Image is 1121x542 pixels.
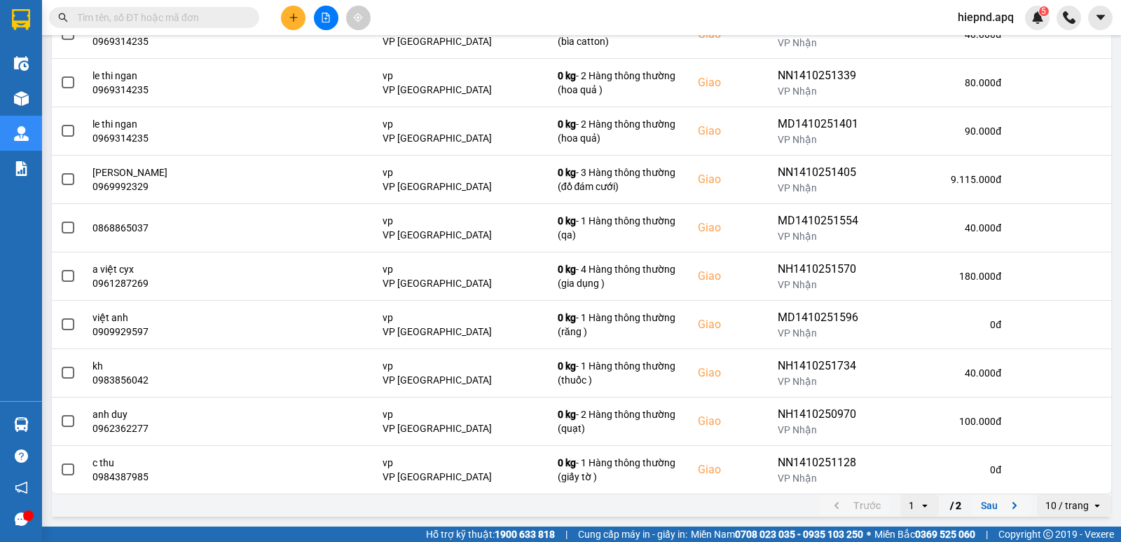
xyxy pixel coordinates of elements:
div: 0969314235 [92,83,260,97]
div: - 2 Hàng thông thường (hoa quả) [558,117,681,145]
div: - 1 Hàng thông thường (qa) [558,214,681,242]
div: VP [GEOGRAPHIC_DATA] [383,470,541,484]
button: file-add [314,6,338,30]
span: hiepnd.apq [947,8,1025,26]
div: vp [383,456,541,470]
div: 0962362277 [92,421,260,435]
div: VP Nhận [778,471,866,485]
div: vp [383,311,541,325]
div: - 2 Hàng thông thường (quạt) [558,407,681,435]
div: NH1410251734 [778,358,866,374]
span: Cung cấp máy in - giấy in: [578,527,687,542]
div: 40.000 đ [883,221,1001,235]
div: NN1410251405 [778,164,866,181]
button: next page. current page 1 / 2 [972,495,1031,516]
div: - 4 Hàng thông thường (gia dụng ) [558,262,681,290]
div: 0983856042 [92,373,260,387]
div: MD1410251554 [778,212,866,229]
div: vp [383,117,541,131]
sup: 5 [1039,6,1049,16]
div: VP Nhận [778,133,866,147]
div: Giao [698,123,762,140]
span: | [986,527,988,542]
span: caret-down [1094,11,1107,24]
div: MD1410251401 [778,116,866,133]
div: vp [383,214,541,228]
span: 0 kg [558,118,576,130]
strong: 1900 633 818 [495,529,555,540]
span: search [58,13,68,22]
span: 0 kg [558,70,576,81]
div: 0868865037 [92,221,260,235]
div: - 1 Hàng thông thường (răng ) [558,311,681,339]
span: 0 kg [558,409,576,420]
div: 0 đ [883,318,1001,332]
div: kh [92,359,260,373]
div: 1 [909,499,914,513]
div: VP [GEOGRAPHIC_DATA] [383,131,541,145]
input: Tìm tên, số ĐT hoặc mã đơn [77,10,242,25]
button: plus [281,6,305,30]
div: 9.115.000 đ [883,172,1001,187]
img: solution-icon [14,161,29,176]
span: aim [353,13,363,22]
button: previous page. current page 1 / 2 [820,495,889,516]
div: le thi ngan [92,69,260,83]
div: - 1 Hàng thông thường (giấy tờ ) [558,456,681,484]
div: VP Nhận [778,181,866,195]
div: anh duy [92,407,260,421]
span: Miền Bắc [874,527,975,542]
div: VP [GEOGRAPHIC_DATA] [383,34,541,48]
div: c thu [92,456,260,470]
div: Giao [698,171,762,188]
span: 0 kg [558,264,576,275]
img: logo-vxr [12,9,30,30]
div: 0969314235 [92,131,260,145]
div: NH1410251570 [778,261,866,278]
span: / 2 [950,497,961,514]
div: 90.000 đ [883,124,1001,138]
div: Giao [698,316,762,333]
img: warehouse-icon [14,126,29,141]
span: file-add [321,13,331,22]
div: VP [GEOGRAPHIC_DATA] [383,325,541,339]
span: copyright [1043,529,1053,539]
div: Giao [698,219,762,236]
div: NN1410251339 [778,67,866,84]
div: VP Nhận [778,374,866,388]
div: Giao [698,413,762,430]
div: 0969314235 [92,34,260,48]
span: Miền Nam [691,527,863,542]
div: - 3 Hàng thông thường (đồ đám cưới) [558,165,681,194]
div: vp [383,359,541,373]
div: NN1410251128 [778,454,866,471]
div: 10 / trang [1045,499,1089,513]
div: VP [GEOGRAPHIC_DATA] [383,179,541,194]
span: 0 kg [558,360,576,372]
div: vp [383,407,541,421]
div: - 1 Hàng thông thường (thuốc ) [558,359,681,387]
input: Selected 10 / trang. [1090,499,1092,513]
div: VP [GEOGRAPHIC_DATA] [383,228,541,242]
button: aim [346,6,371,30]
div: 0 đ [883,463,1001,477]
img: phone-icon [1063,11,1075,24]
span: 0 kg [558,215,576,226]
div: vp [383,165,541,179]
div: VP Nhận [778,229,866,243]
div: 100.000 đ [883,414,1001,428]
div: 80.000 đ [883,76,1001,90]
div: le thi ngan [92,117,260,131]
svg: open [919,500,930,511]
span: Hỗ trợ kỹ thuật: [426,527,555,542]
div: 0969992329 [92,179,260,194]
div: NH1410250970 [778,406,866,423]
div: VP [GEOGRAPHIC_DATA] [383,83,541,97]
div: VP Nhận [778,326,866,340]
strong: 0708 023 035 - 0935 103 250 [735,529,863,540]
span: question-circle [15,449,28,463]
div: 0909929597 [92,325,260,339]
div: VP [GEOGRAPHIC_DATA] [383,373,541,387]
img: icon-new-feature [1031,11,1044,24]
div: vp [383,262,541,276]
